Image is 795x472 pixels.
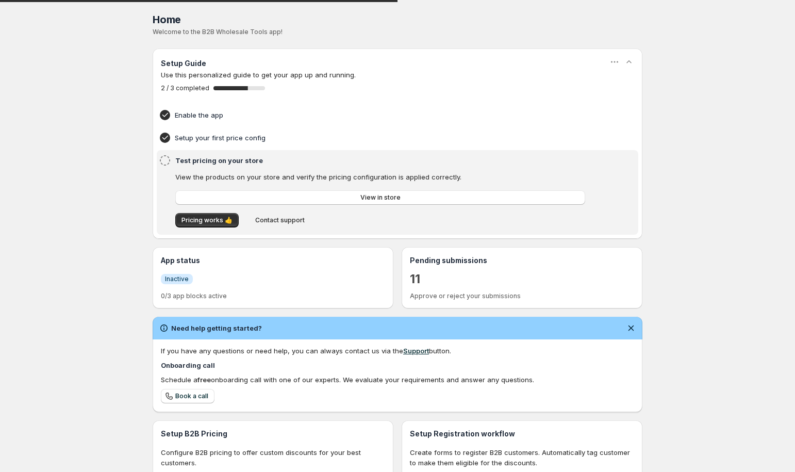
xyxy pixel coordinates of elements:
h4: Test pricing on your store [175,155,588,166]
span: 2 / 3 completed [161,84,209,92]
button: Contact support [249,213,311,227]
h3: Setup Guide [161,58,206,69]
span: View in store [360,193,401,202]
a: 11 [410,271,420,287]
span: Home [153,13,181,26]
h4: Enable the app [175,110,588,120]
a: Support [403,347,429,355]
p: Create forms to register B2B customers. Automatically tag customer to make them eligible for the ... [410,447,634,468]
span: Book a call [175,392,208,400]
h3: Pending submissions [410,255,634,266]
a: Book a call [161,389,214,403]
a: View in store [175,190,585,205]
p: Configure B2B pricing to offer custom discounts for your best customers. [161,447,385,468]
span: Pricing works 👍 [181,216,233,224]
p: Use this personalized guide to get your app up and running. [161,70,634,80]
b: free [197,376,211,384]
h3: Setup Registration workflow [410,429,634,439]
div: If you have any questions or need help, you can always contact us via the button. [161,346,634,356]
h2: Need help getting started? [171,323,262,333]
h4: Onboarding call [161,360,634,370]
h3: Setup B2B Pricing [161,429,385,439]
span: Inactive [165,275,189,283]
button: Pricing works 👍 [175,213,239,227]
p: Welcome to the B2B Wholesale Tools app! [153,28,642,36]
button: Dismiss notification [624,321,638,335]
a: InfoInactive [161,273,193,284]
div: Schedule a onboarding call with one of our experts. We evaluate your requirements and answer any ... [161,375,634,385]
h4: Setup your first price config [175,133,588,143]
p: Approve or reject your submissions [410,292,634,300]
span: Contact support [255,216,305,224]
h3: App status [161,255,385,266]
p: 0/3 app blocks active [161,292,385,300]
p: View the products on your store and verify the pricing configuration is applied correctly. [175,172,585,182]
